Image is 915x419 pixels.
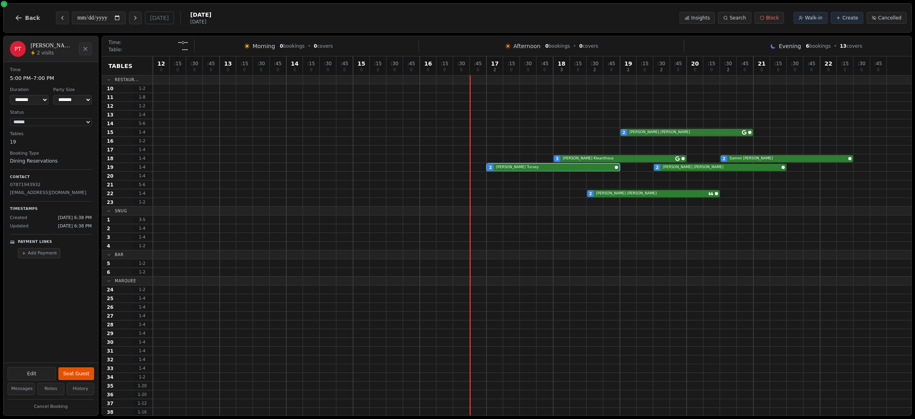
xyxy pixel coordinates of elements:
[133,400,152,406] span: 1 - 12
[293,68,296,72] span: 0
[107,190,114,197] span: 22
[58,215,92,221] span: [DATE] 6:38 PM
[393,68,396,72] span: 0
[443,68,446,72] span: 0
[841,61,849,66] span: : 15
[508,61,515,66] span: : 15
[424,61,432,66] span: 16
[591,61,598,66] span: : 30
[834,43,837,49] span: •
[541,61,548,66] span: : 45
[724,61,732,66] span: : 30
[314,43,317,49] span: 0
[260,68,262,72] span: 0
[341,61,348,66] span: : 45
[257,61,265,66] span: : 30
[133,330,152,336] span: 1 - 4
[227,68,229,72] span: 0
[157,61,165,66] span: 12
[182,47,188,53] span: ---
[160,68,162,72] span: 0
[133,409,152,415] span: 1 - 16
[133,199,152,205] span: 1 - 2
[694,68,696,72] span: 0
[658,61,665,66] span: : 30
[107,260,110,267] span: 5
[10,87,48,93] dt: Duration
[806,43,809,49] span: 6
[723,156,726,162] span: 2
[133,129,152,135] span: 1 - 4
[360,68,363,72] span: 0
[224,61,232,66] span: 13
[510,68,512,72] span: 0
[774,61,782,66] span: : 15
[755,12,784,24] button: Block
[742,130,747,135] svg: Google booking
[107,164,114,171] span: 19
[58,223,92,230] span: [DATE] 6:38 PM
[326,68,329,72] span: 0
[491,61,498,66] span: 17
[10,215,27,221] span: Created
[107,400,114,407] span: 37
[563,156,674,161] span: [PERSON_NAME] Kleanthous
[241,61,248,66] span: : 15
[623,130,625,136] span: 2
[10,74,92,82] dd: 5:00 PM – 7:00 PM
[842,15,858,21] span: Create
[663,165,780,170] span: [PERSON_NAME] [PERSON_NAME]
[107,313,114,319] span: 27
[107,304,114,310] span: 26
[176,68,179,72] span: 0
[10,206,92,212] p: Timestamps
[53,87,92,93] dt: Party Size
[107,339,114,345] span: 30
[108,47,122,53] span: Table:
[107,112,114,118] span: 13
[310,68,312,72] span: 0
[115,278,136,284] span: Marquee
[474,61,482,66] span: : 45
[37,50,54,56] span: 2 visits
[877,68,879,72] span: 0
[357,61,365,66] span: 15
[133,357,152,363] span: 1 - 4
[840,43,847,49] span: 13
[79,43,92,55] button: Close
[191,61,198,66] span: : 30
[107,217,110,223] span: 1
[133,374,152,380] span: 1 - 2
[457,61,465,66] span: : 30
[793,12,828,24] button: Walk-in
[808,61,815,66] span: : 45
[133,164,152,170] span: 1 - 4
[710,68,712,72] span: 0
[489,165,492,171] span: 2
[108,39,122,46] span: Time:
[806,43,830,49] span: bookings
[656,165,659,171] span: 2
[761,68,763,72] span: 0
[577,68,579,72] span: 0
[441,61,448,66] span: : 15
[858,61,865,66] span: : 30
[280,43,305,49] span: bookings
[107,182,114,188] span: 21
[133,173,152,179] span: 1 - 4
[596,191,707,196] span: [PERSON_NAME] [PERSON_NAME]
[629,130,740,135] span: [PERSON_NAME] [PERSON_NAME]
[8,8,46,27] button: Back
[391,61,398,66] span: : 30
[107,85,114,92] span: 10
[777,68,779,72] span: 0
[107,374,114,380] span: 34
[107,365,114,372] span: 33
[274,61,282,66] span: : 45
[574,61,582,66] span: : 15
[280,43,283,49] span: 0
[133,217,152,223] span: 3 - 5
[31,42,74,50] h2: [PERSON_NAME] Turvey
[741,61,749,66] span: : 45
[8,383,35,395] button: Messages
